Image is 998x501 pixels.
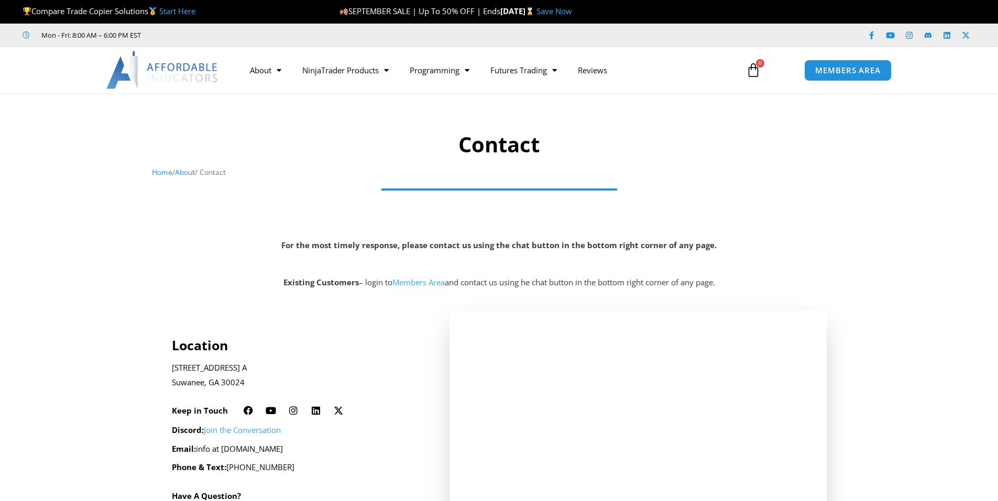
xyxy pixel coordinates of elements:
strong: Email: [172,443,196,454]
a: Reviews [567,58,618,82]
img: 🏆 [23,7,31,15]
strong: [DATE] [500,6,536,16]
span: Mon - Fri: 8:00 AM – 6:00 PM EST [39,29,141,41]
p: [PHONE_NUMBER] [172,460,422,475]
img: ⌛ [526,7,534,15]
p: – login to and contact us using he chat button in the bottom right corner of any page. [5,275,993,290]
h6: Keep in Touch [172,406,228,416]
a: Home [152,167,172,177]
a: Join the Conversation [204,425,281,435]
a: About [175,167,195,177]
strong: For the most timely response, please contact us using the chat button in the bottom right corner ... [281,240,717,250]
span: 0 [756,59,764,68]
img: 🍂 [340,7,348,15]
img: 🥇 [149,7,157,15]
a: MEMBERS AREA [804,60,892,81]
strong: Existing Customers [283,277,359,287]
a: Futures Trading [480,58,567,82]
a: Save Now [536,6,572,16]
img: LogoAI | Affordable Indicators – NinjaTrader [106,51,219,89]
h4: Have A Question? [172,491,241,500]
strong: Phone & Text: [172,462,226,472]
a: Members Area [392,277,445,287]
p: info at [DOMAIN_NAME] [172,442,422,457]
iframe: Customer reviews powered by Trustpilot [156,30,313,40]
nav: Breadcrumb [152,165,846,179]
p: [STREET_ADDRESS] A Suwanee, GA 30024 [172,361,422,390]
nav: Menu [239,58,734,82]
a: Programming [399,58,480,82]
a: Start Here [159,6,195,16]
h4: Location [172,337,422,353]
h1: Contact [152,130,846,159]
a: 0 [730,55,776,85]
span: SEPTEMBER SALE | Up To 50% OFF | Ends [339,6,500,16]
span: MEMBERS AREA [815,66,881,74]
a: NinjaTrader Products [292,58,399,82]
span: Compare Trade Copier Solutions [23,6,195,16]
strong: Discord: [172,425,204,435]
a: About [239,58,292,82]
